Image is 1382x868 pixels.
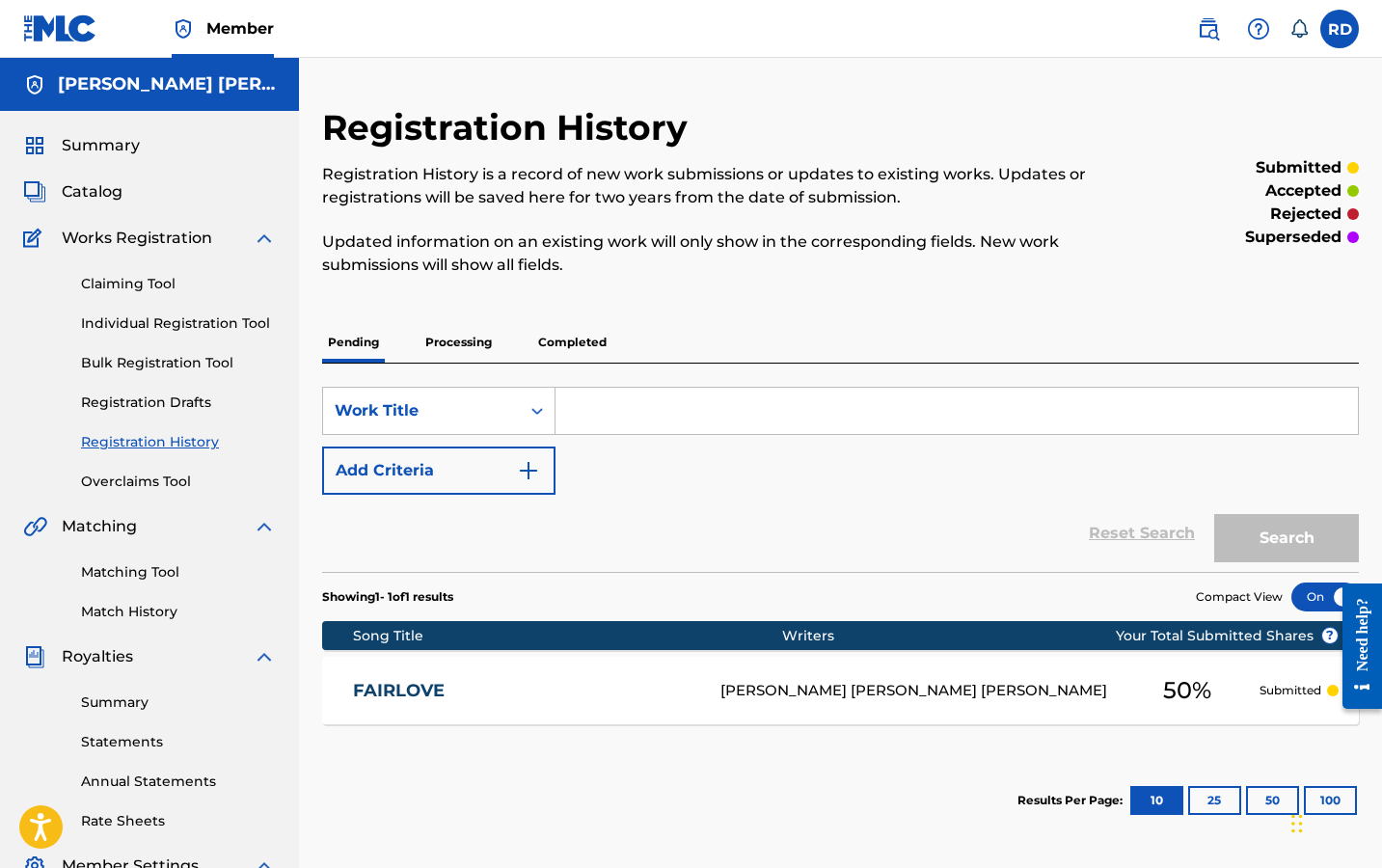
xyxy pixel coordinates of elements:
[1256,156,1341,179] p: submitted
[81,393,276,413] a: Registration Drafts
[1245,226,1341,249] p: superseded
[23,134,140,157] a: SummarySummary
[23,180,46,203] img: Catalog
[253,645,276,668] img: expand
[532,322,612,363] p: Completed
[517,459,540,482] img: 9d2ae6d4665cec9f34b9.svg
[62,645,133,668] span: Royalties
[81,432,276,452] a: Registration History
[206,17,274,40] span: Member
[1286,775,1382,868] iframe: Chat Widget
[23,73,46,96] img: Accounts
[81,472,276,492] a: Overclaims Tool
[1116,626,1339,646] span: Your Total Submitted Shares
[1322,628,1338,643] span: ?
[322,106,697,149] h2: Registration History
[253,227,276,250] img: expand
[81,811,276,831] a: Rate Sheets
[1289,19,1309,39] div: Notifications
[253,515,276,538] img: expand
[1189,10,1228,48] a: Public Search
[23,134,46,157] img: Summary
[1239,10,1278,48] div: Help
[81,313,276,334] a: Individual Registration Tool
[1196,588,1283,606] span: Compact View
[23,515,47,538] img: Matching
[23,645,46,668] img: Royalties
[1197,17,1220,41] img: search
[62,180,122,203] span: Catalog
[172,17,195,41] img: Top Rightsholder
[23,180,122,203] a: CatalogCatalog
[1163,673,1211,708] span: 50 %
[1017,792,1127,809] p: Results Per Page:
[1270,203,1341,226] p: rejected
[1260,682,1321,699] p: Submitted
[81,602,276,622] a: Match History
[81,274,276,294] a: Claiming Tool
[322,231,1121,277] p: Updated information on an existing work will only show in the corresponding fields. New work subm...
[322,447,556,495] button: Add Criteria
[720,680,1115,702] div: [PERSON_NAME] [PERSON_NAME] [PERSON_NAME]
[1246,786,1299,815] button: 50
[1130,786,1183,815] button: 10
[1291,795,1303,853] div: Drag
[23,227,48,250] img: Works Registration
[58,73,276,95] h5: Rommel Alexander Donald
[353,680,694,702] a: FAIRLOVE
[1328,567,1382,726] iframe: Resource Center
[322,322,385,363] p: Pending
[62,134,140,157] span: Summary
[322,588,453,606] p: Showing 1 - 1 of 1 results
[62,227,212,250] span: Works Registration
[322,163,1121,209] p: Registration History is a record of new work submissions or updates to existing works. Updates or...
[81,772,276,792] a: Annual Statements
[1247,17,1270,41] img: help
[353,626,782,646] div: Song Title
[1188,786,1241,815] button: 25
[62,515,137,538] span: Matching
[1320,10,1359,48] div: User Menu
[81,732,276,752] a: Statements
[1265,179,1341,203] p: accepted
[81,562,276,583] a: Matching Tool
[81,692,276,713] a: Summary
[420,322,498,363] p: Processing
[782,626,1177,646] div: Writers
[23,14,97,42] img: MLC Logo
[81,353,276,373] a: Bulk Registration Tool
[322,387,1359,572] form: Search Form
[335,399,508,422] div: Work Title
